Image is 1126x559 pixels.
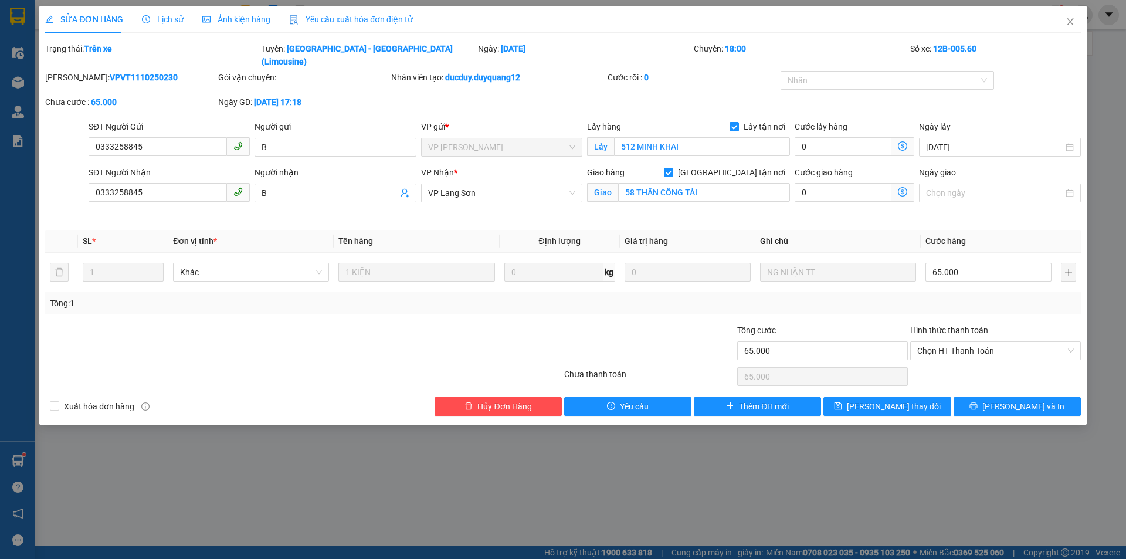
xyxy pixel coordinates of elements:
[338,236,373,246] span: Tên hàng
[755,230,921,253] th: Ghi chú
[89,166,250,179] div: SĐT Người Nhận
[501,44,525,53] b: [DATE]
[445,73,520,82] b: ducduy.duyquang12
[84,44,112,53] b: Trên xe
[262,44,453,66] b: [GEOGRAPHIC_DATA] - [GEOGRAPHIC_DATA] (Limousine)
[173,236,217,246] span: Đơn vị tính
[608,71,778,84] div: Cước rồi :
[44,42,260,68] div: Trạng thái:
[919,168,956,177] label: Ngày giao
[693,42,909,68] div: Chuyến:
[400,188,409,198] span: user-add
[926,187,1063,199] input: Ngày giao
[823,397,951,416] button: save[PERSON_NAME] thay đổi
[726,402,734,411] span: plus
[45,71,216,84] div: [PERSON_NAME]:
[694,397,821,416] button: plusThêm ĐH mới
[760,263,916,282] input: Ghi Chú
[202,15,270,24] span: Ảnh kiện hàng
[564,397,691,416] button: exclamation-circleYêu cầu
[1061,263,1076,282] button: plus
[795,183,891,202] input: Cước giao hàng
[141,402,150,411] span: info-circle
[925,236,966,246] span: Cước hàng
[898,141,907,151] span: dollar-circle
[421,120,582,133] div: VP gửi
[50,263,69,282] button: delete
[218,71,389,84] div: Gói vận chuyển:
[233,187,243,197] span: phone
[91,97,117,107] b: 65.000
[618,183,790,202] input: Giao tận nơi
[795,137,891,156] input: Cước lấy hàng
[110,73,178,82] b: VPVT1110250230
[1066,17,1075,26] span: close
[620,400,649,413] span: Yêu cầu
[180,263,322,281] span: Khác
[909,42,1082,68] div: Số xe:
[255,166,416,179] div: Người nhận
[45,15,53,23] span: edit
[587,183,618,202] span: Giao
[289,15,299,25] img: icon
[83,236,92,246] span: SL
[625,236,668,246] span: Giá trị hàng
[477,42,693,68] div: Ngày:
[45,96,216,109] div: Chưa cước :
[644,73,649,82] b: 0
[982,400,1064,413] span: [PERSON_NAME] và In
[1054,6,1087,39] button: Close
[428,138,575,156] span: VP Minh Khai
[289,15,413,24] span: Yêu cầu xuất hóa đơn điện tử
[898,187,907,197] span: dollar-circle
[587,168,625,177] span: Giao hàng
[969,402,978,411] span: printer
[255,120,416,133] div: Người gửi
[737,326,776,335] span: Tổng cước
[233,141,243,151] span: phone
[50,297,435,310] div: Tổng: 1
[607,402,615,411] span: exclamation-circle
[910,326,988,335] label: Hình thức thanh toán
[625,263,751,282] input: 0
[847,400,941,413] span: [PERSON_NAME] thay đổi
[739,120,790,133] span: Lấy tận nơi
[614,137,790,156] input: Lấy tận nơi
[954,397,1081,416] button: printer[PERSON_NAME] và In
[45,15,123,24] span: SỬA ĐƠN HÀNG
[202,15,211,23] span: picture
[926,141,1063,154] input: Ngày lấy
[919,122,951,131] label: Ngày lấy
[428,184,575,202] span: VP Lạng Sơn
[725,44,746,53] b: 18:00
[218,96,389,109] div: Ngày GD:
[933,44,976,53] b: 12B-005.60
[673,166,790,179] span: [GEOGRAPHIC_DATA] tận nơi
[603,263,615,282] span: kg
[435,397,562,416] button: deleteHủy Đơn Hàng
[834,402,842,411] span: save
[254,97,301,107] b: [DATE] 17:18
[59,400,139,413] span: Xuất hóa đơn hàng
[142,15,184,24] span: Lịch sử
[260,42,477,68] div: Tuyến:
[142,15,150,23] span: clock-circle
[587,122,621,131] span: Lấy hàng
[421,168,454,177] span: VP Nhận
[795,122,847,131] label: Cước lấy hàng
[587,137,614,156] span: Lấy
[563,368,736,388] div: Chưa thanh toán
[795,168,853,177] label: Cước giao hàng
[338,263,494,282] input: VD: Bàn, Ghế
[477,400,531,413] span: Hủy Đơn Hàng
[89,120,250,133] div: SĐT Người Gửi
[464,402,473,411] span: delete
[739,400,789,413] span: Thêm ĐH mới
[917,342,1074,360] span: Chọn HT Thanh Toán
[391,71,605,84] div: Nhân viên tạo:
[539,236,581,246] span: Định lượng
